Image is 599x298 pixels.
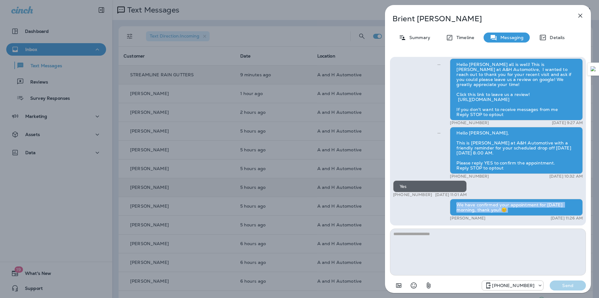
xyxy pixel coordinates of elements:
[392,279,405,292] button: Add in a premade template
[450,58,583,120] div: Hello [PERSON_NAME] all is well! This is [PERSON_NAME] at A&H Automotive, I wanted to reach out t...
[437,61,441,67] span: Sent
[450,120,489,125] p: [PHONE_NUMBER]
[482,282,543,289] div: +1 (405) 873-8731
[552,120,583,125] p: [DATE] 9:27 AM
[549,174,583,179] p: [DATE] 10:32 AM
[450,199,583,216] div: We have confirmed your appointment for [DATE] morning, thank you!!😊
[492,283,534,288] p: [PHONE_NUMBER]
[450,174,489,179] p: [PHONE_NUMBER]
[450,216,485,221] p: [PERSON_NAME]
[547,35,565,40] p: Details
[392,14,563,23] p: Brient [PERSON_NAME]
[406,35,430,40] p: Summary
[591,66,596,72] img: Detect Auto
[393,192,432,197] p: [PHONE_NUMBER]
[393,180,467,192] div: Yes
[551,216,583,221] p: [DATE] 11:26 AM
[435,192,467,197] p: [DATE] 11:01 AM
[450,127,583,174] div: Hello [PERSON_NAME], This is [PERSON_NAME] at A&H Automotive with a friendly reminder for your sc...
[497,35,524,40] p: Messaging
[437,130,441,135] span: Sent
[453,35,474,40] p: Timeline
[407,279,420,292] button: Select an emoji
